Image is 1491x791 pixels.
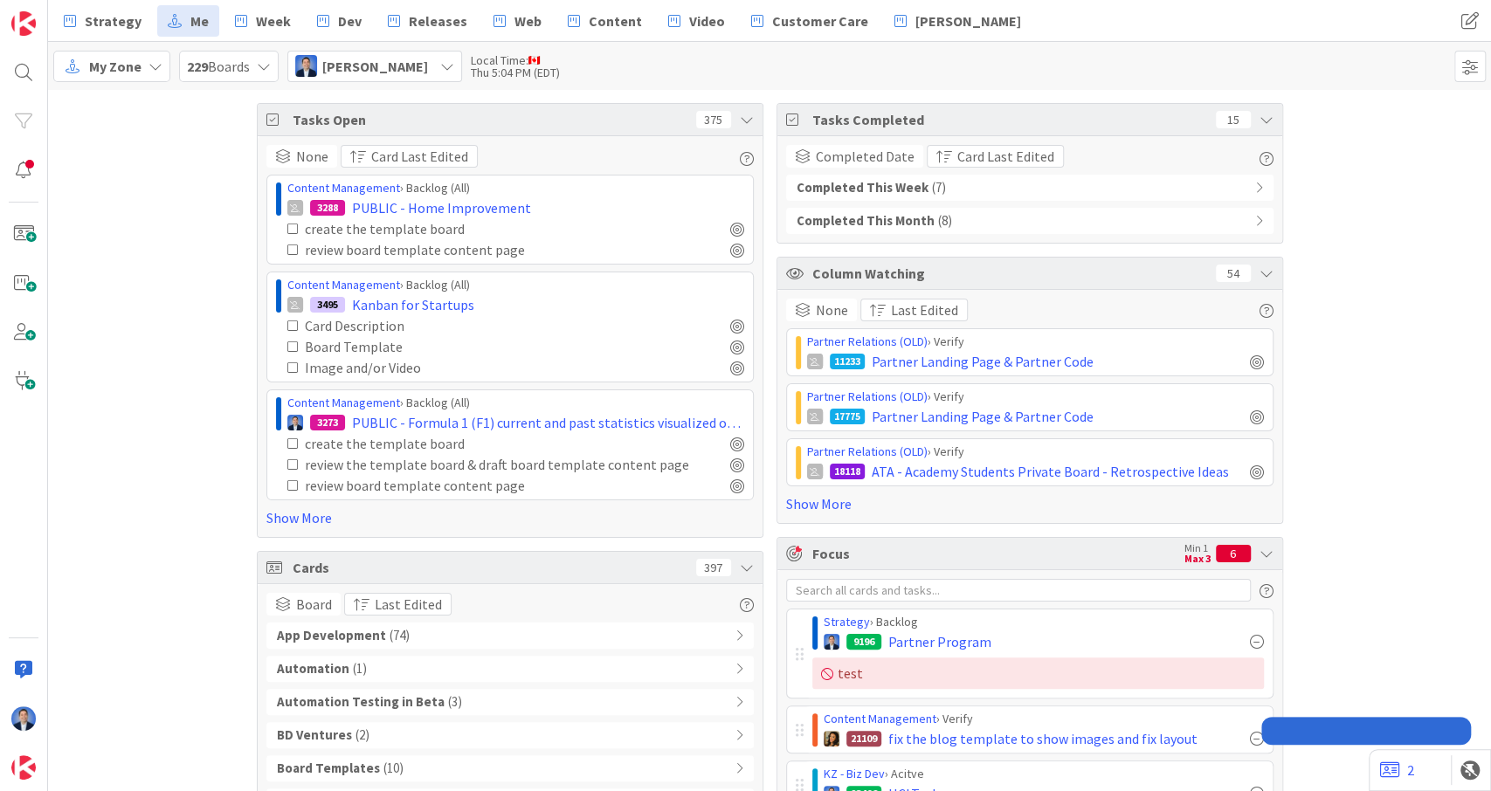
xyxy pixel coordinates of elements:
[277,659,349,679] b: Automation
[293,109,687,130] span: Tasks Open
[846,731,881,746] div: 21109
[812,263,1207,284] span: Column Watching
[824,613,1264,631] div: › Backlog
[1184,543,1211,554] div: Min 1
[371,146,468,167] span: Card Last Edited
[860,299,968,321] button: Last Edited
[830,409,865,424] div: 17775
[824,766,885,781] a: KZ - Biz Dev
[786,579,1251,602] input: Search all cards and tasks...
[786,493,1274,514] a: Show More
[824,634,839,650] img: DP
[287,277,400,292] a: Content Management
[287,415,303,430] img: DP
[1216,111,1251,128] div: 15
[383,759,404,779] span: ( 10 )
[830,464,865,479] div: 18118
[355,726,369,746] span: ( 2 )
[807,388,1264,406] div: › Verify
[266,507,754,528] a: Show More
[293,557,687,578] span: Cards
[305,475,620,496] div: review board template content page
[483,5,552,37] a: Web
[696,111,731,128] div: 375
[1184,554,1211,564] div: Max 3
[816,146,915,167] span: Completed Date
[927,145,1064,168] button: Card Last Edited
[557,5,652,37] a: Content
[256,10,291,31] span: Week
[872,351,1094,372] span: Partner Landing Page & Partner Code
[807,334,928,349] a: Partner Relations (OLD)
[352,412,744,433] span: PUBLIC - Formula 1 (F1) current and past statistics visualized on a Kanban board
[658,5,735,37] a: Video
[352,197,531,218] span: PUBLIC - Home Improvement
[157,5,219,37] a: Me
[305,454,692,475] div: review the template board & draft board template content page
[305,239,620,260] div: review board template content page
[187,56,250,77] span: Boards
[11,755,36,780] img: avatar
[812,109,1207,130] span: Tasks Completed
[741,5,879,37] a: Customer Care
[287,394,744,412] div: › Backlog (All)
[287,395,400,410] a: Content Management
[807,389,928,404] a: Partner Relations (OLD)
[812,543,1176,564] span: Focus
[807,333,1264,351] div: › Verify
[277,692,445,712] b: Automation Testing in Beta
[872,406,1094,427] span: Partner Landing Page & Partner Code
[338,10,362,31] span: Dev
[915,10,1021,31] span: [PERSON_NAME]
[190,10,209,31] span: Me
[824,711,936,726] a: Content Management
[310,415,345,430] div: 3273
[277,626,386,646] b: App Development
[807,443,1264,461] div: › Verify
[310,200,345,216] div: 3288
[295,55,317,77] img: DP
[812,657,1264,689] div: test
[187,58,208,75] b: 229
[375,594,442,615] span: Last Edited
[884,5,1032,37] a: [PERSON_NAME]
[287,276,744,294] div: › Backlog (All)
[1216,265,1251,282] div: 54
[322,56,428,77] span: [PERSON_NAME]
[307,5,372,37] a: Dev
[305,315,560,336] div: Card Description
[891,299,958,320] span: Last Edited
[310,297,345,313] div: 3495
[797,211,935,231] b: Completed This Month
[772,10,868,31] span: Customer Care
[305,433,590,454] div: create the template board
[353,659,367,679] span: ( 1 )
[296,146,328,167] span: None
[89,56,142,77] span: My Zone
[797,178,928,198] b: Completed This Week
[305,218,590,239] div: create the template board
[11,706,36,731] img: DP
[85,10,142,31] span: Strategy
[888,728,1198,749] span: fix the blog template to show images and fix layout
[377,5,478,37] a: Releases
[344,593,452,616] button: Last Edited
[53,5,152,37] a: Strategy
[409,10,467,31] span: Releases
[932,178,946,198] span: ( 7 )
[277,726,352,746] b: BD Ventures
[287,180,400,196] a: Content Management
[11,11,36,36] img: Visit kanbanzone.com
[1380,760,1414,781] a: 2
[807,444,928,459] a: Partner Relations (OLD)
[305,336,559,357] div: Board Template
[938,211,952,231] span: ( 8 )
[352,294,474,315] span: Kanban for Startups
[224,5,301,37] a: Week
[528,56,540,65] img: ca.png
[448,692,462,712] span: ( 3 )
[824,731,839,746] img: CL
[824,614,870,629] a: Strategy
[824,765,1264,783] div: › Acitve
[277,759,380,779] b: Board Templates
